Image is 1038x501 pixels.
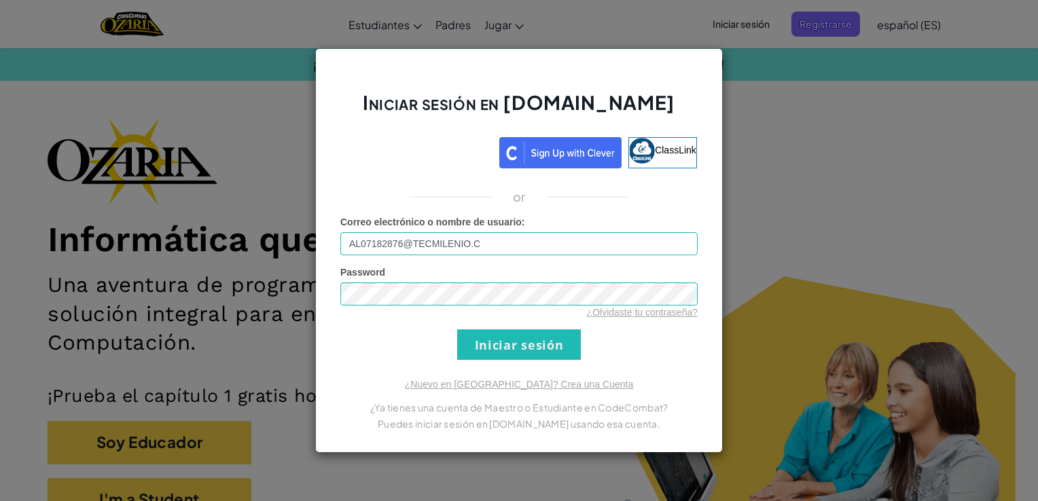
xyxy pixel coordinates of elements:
a: ¿Olvidaste tu contraseña? [587,307,698,318]
label: : [340,215,525,229]
input: Iniciar sesión [457,329,581,360]
iframe: Botón Iniciar sesión con Google [334,136,499,166]
span: Correo electrónico o nombre de usuario [340,217,522,227]
p: Puedes iniciar sesión en [DOMAIN_NAME] usando esa cuenta. [340,415,698,432]
img: clever_sso_button@2x.png [499,137,622,168]
span: ClassLink [655,145,696,155]
h2: Iniciar sesión en [DOMAIN_NAME] [340,90,698,129]
iframe: Cuadro de diálogo Iniciar sesión con Google [759,14,1024,210]
p: or [513,189,526,205]
a: ¿Nuevo en [GEOGRAPHIC_DATA]? Crea una Cuenta [405,379,633,390]
img: classlink-logo-small.png [629,138,655,164]
p: ¿Ya tienes una cuenta de Maestro o Estudiante en CodeCombat? [340,399,698,415]
span: Password [340,267,385,278]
